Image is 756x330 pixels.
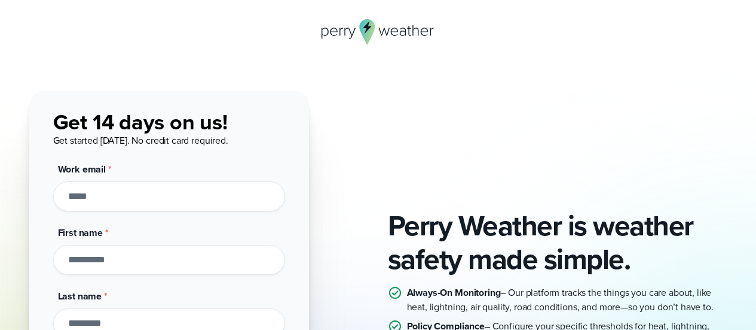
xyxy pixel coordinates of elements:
[388,209,727,276] h2: Perry Weather is weather safety made simple.
[58,226,103,240] span: First name
[58,162,106,176] span: Work email
[53,106,228,138] span: Get 14 days on us!
[407,286,501,299] strong: Always-On Monitoring
[407,286,727,314] p: – Our platform tracks the things you care about, like heat, lightning, air quality, road conditio...
[58,289,102,303] span: Last name
[53,134,228,147] span: Get started [DATE]. No credit card required.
